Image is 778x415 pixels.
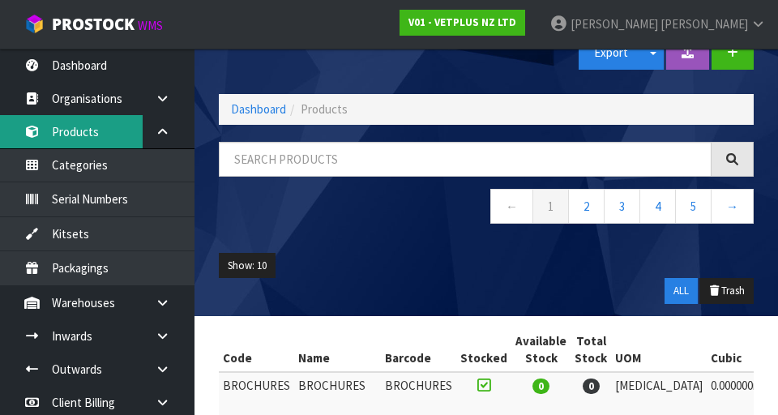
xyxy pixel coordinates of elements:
img: cube-alt.png [24,14,45,34]
input: Search products [219,142,712,177]
a: → [711,189,754,224]
span: Products [301,101,348,117]
th: UOM [611,328,707,372]
a: Dashboard [231,101,286,117]
th: Name [294,328,381,372]
span: [PERSON_NAME] [660,16,748,32]
a: 3 [604,189,640,224]
span: ProStock [52,14,135,35]
a: 4 [639,189,676,224]
button: ALL [665,278,698,304]
small: WMS [138,18,163,33]
th: Cubic [707,328,771,372]
a: 2 [568,189,605,224]
th: Total Stock [571,328,611,372]
th: Available Stock [511,328,571,372]
h1: Products [219,35,474,50]
a: ← [490,189,533,224]
th: Stocked [456,328,511,372]
strong: V01 - VETPLUS NZ LTD [408,15,516,29]
span: 0 [532,379,549,394]
nav: Page navigation [219,189,754,229]
a: 1 [532,189,569,224]
span: 0 [583,379,600,394]
a: 5 [675,189,712,224]
a: V01 - VETPLUS NZ LTD [400,10,525,36]
span: [PERSON_NAME] [571,16,658,32]
button: Export [579,35,643,70]
th: Code [219,328,294,372]
th: Barcode [381,328,456,372]
button: Trash [699,278,754,304]
button: Show: 10 [219,253,276,279]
